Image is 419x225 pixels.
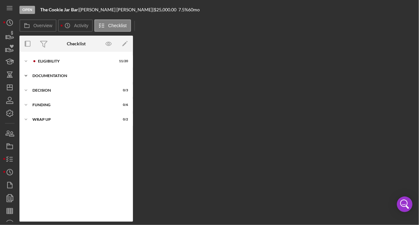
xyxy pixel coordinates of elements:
div: Funding [32,103,112,107]
div: Wrap up [32,118,112,121]
div: 11 / 20 [116,59,128,63]
button: Checklist [94,19,131,32]
label: Activity [74,23,88,28]
label: Overview [33,23,52,28]
div: ELIGIBILITY [38,59,112,63]
div: Open [19,6,35,14]
b: The Cookie Jar Bar [40,7,78,12]
div: [PERSON_NAME] [PERSON_NAME] | [79,7,154,12]
div: DOCUMENTATION [32,74,125,78]
div: $25,000.00 [154,7,178,12]
div: 0 / 6 [116,103,128,107]
div: 60 mo [188,7,200,12]
div: Open Intercom Messenger [397,197,413,212]
div: Decision [32,88,112,92]
button: Overview [19,19,56,32]
div: 0 / 3 [116,88,128,92]
label: Checklist [108,23,127,28]
div: 7.5 % [178,7,188,12]
button: Activity [58,19,92,32]
div: | [40,7,79,12]
div: Checklist [67,41,86,46]
div: 0 / 2 [116,118,128,121]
